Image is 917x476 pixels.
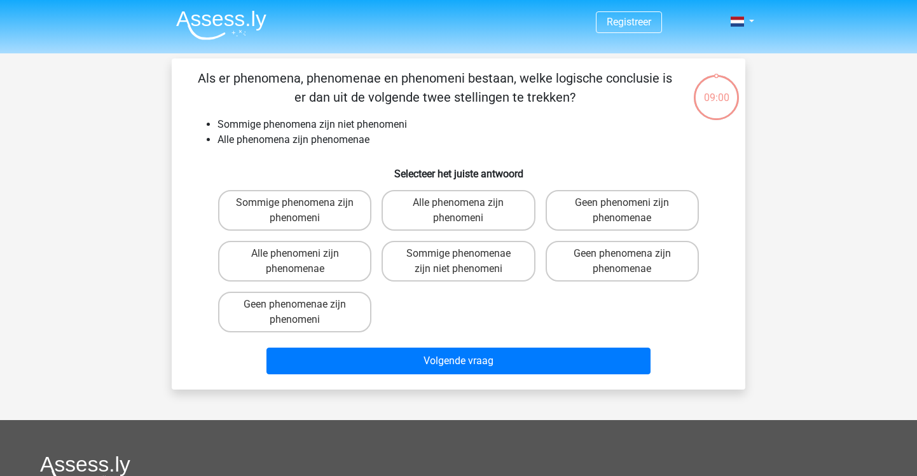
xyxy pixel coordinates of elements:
[218,190,371,231] label: Sommige phenomena zijn phenomeni
[192,158,725,180] h6: Selecteer het juiste antwoord
[382,241,535,282] label: Sommige phenomenae zijn niet phenomeni
[546,241,699,282] label: Geen phenomena zijn phenomenae
[607,16,651,28] a: Registreer
[218,241,371,282] label: Alle phenomeni zijn phenomenae
[176,10,266,40] img: Assessly
[218,292,371,332] label: Geen phenomenae zijn phenomeni
[217,132,725,147] li: Alle phenomena zijn phenomenae
[546,190,699,231] label: Geen phenomeni zijn phenomenae
[192,69,677,107] p: Als er phenomena, phenomenae en phenomeni bestaan, welke logische conclusie is er dan uit de volg...
[693,74,740,105] div: 09:00
[266,348,651,374] button: Volgende vraag
[382,190,535,231] label: Alle phenomena zijn phenomeni
[217,117,725,132] li: Sommige phenomena zijn niet phenomeni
